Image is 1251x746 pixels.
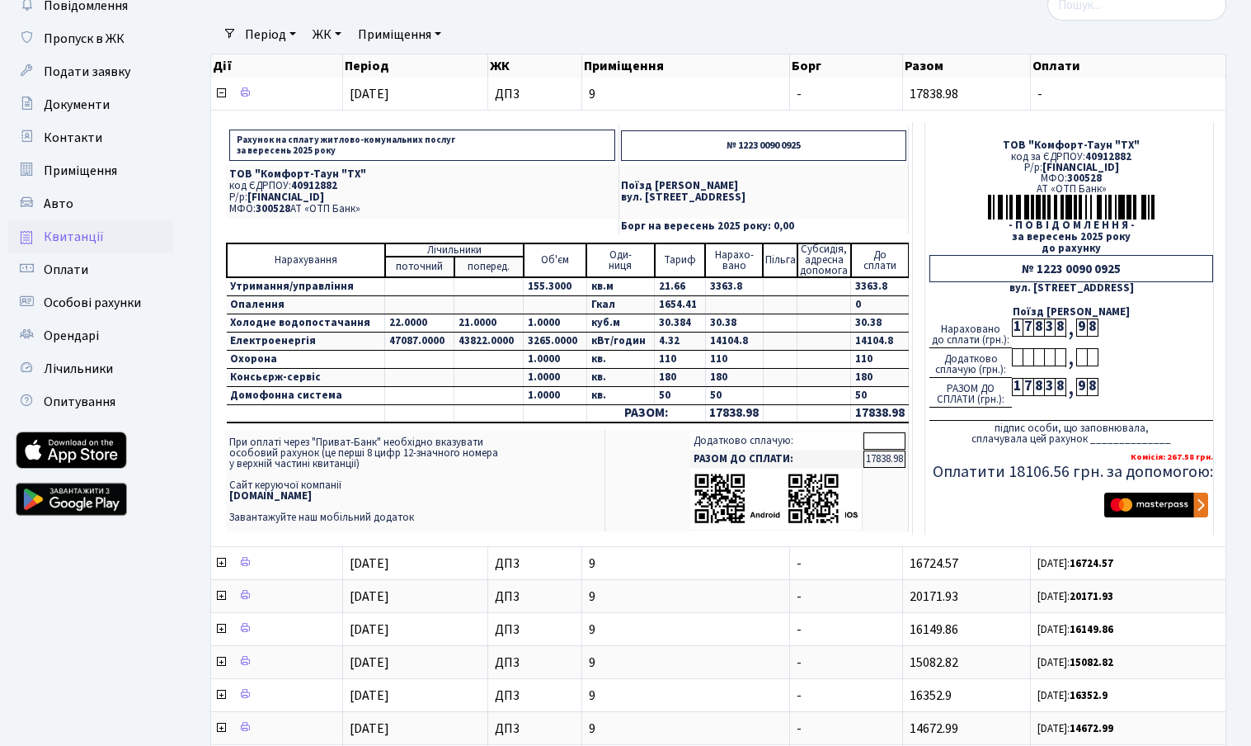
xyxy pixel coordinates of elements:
[1037,589,1113,604] small: [DATE]:
[524,314,586,333] td: 1.0000
[705,405,763,423] td: 17838.98
[227,369,385,387] td: Консьєрж-сервіс
[694,472,858,526] img: apps-qrcodes.png
[655,369,705,387] td: 180
[929,283,1213,294] div: вул. [STREET_ADDRESS]
[44,393,115,411] span: Опитування
[851,387,909,405] td: 50
[524,369,586,387] td: 1.0000
[495,590,575,603] span: ДП3
[8,319,173,352] a: Орендарі
[797,85,802,103] span: -
[929,140,1213,151] div: ТОВ "Комфорт-Таун "ТХ"
[44,327,99,345] span: Орендарі
[495,722,575,735] span: ДП3
[350,555,389,573] span: [DATE]
[621,192,906,203] p: вул. [STREET_ADDRESS]
[929,378,1012,408] div: РАЗОМ ДО СПЛАТИ (грн.):
[1037,622,1113,637] small: [DATE]:
[910,654,958,672] span: 15082.82
[851,277,909,296] td: 3363.8
[495,656,575,669] span: ДП3
[851,405,909,423] td: 17838.98
[385,243,524,257] td: Лічильники
[1131,451,1213,463] b: Комісія: 267.58 грн.
[797,588,802,606] span: -
[929,307,1213,318] div: Поїзд [PERSON_NAME]
[8,22,173,55] a: Пропуск в ЖК
[1037,721,1113,736] small: [DATE]:
[929,462,1213,482] h5: Оплатити 18106.56 грн. за допомогою:
[238,21,303,49] a: Період
[227,314,385,333] td: Холодне водопостачання
[1055,378,1065,396] div: 8
[385,333,454,351] td: 47087.0000
[8,187,173,220] a: Авто
[227,296,385,314] td: Опалення
[910,720,958,738] span: 14672.99
[586,387,655,405] td: кв.
[929,173,1213,184] div: МФО:
[1070,655,1113,670] b: 15082.82
[586,314,655,333] td: куб.м
[621,130,906,161] p: № 1223 0090 0925
[44,63,130,81] span: Подати заявку
[929,184,1213,195] div: АТ «ОТП Банк»
[495,557,575,570] span: ДП3
[524,243,586,277] td: Об'єм
[343,54,489,78] th: Період
[1044,319,1055,337] div: 3
[227,351,385,369] td: Охорона
[655,296,705,314] td: 1654.41
[929,163,1213,173] div: Р/р:
[1065,319,1076,338] div: ,
[385,314,454,333] td: 22.0000
[589,689,783,702] span: 9
[655,351,705,369] td: 110
[1070,622,1113,637] b: 16149.86
[1037,688,1108,703] small: [DATE]:
[589,722,783,735] span: 9
[227,387,385,405] td: Домофонна система
[621,181,906,191] p: Поїзд [PERSON_NAME]
[1087,378,1098,396] div: 8
[586,333,655,351] td: кВт/годин
[705,277,763,296] td: 3363.8
[589,623,783,636] span: 9
[705,369,763,387] td: 180
[227,277,385,296] td: Утримання/управління
[929,420,1213,445] div: підпис особи, що заповнювала, сплачувала цей рахунок ______________
[1076,319,1087,337] div: 9
[582,54,790,78] th: Приміщення
[226,430,604,531] td: При оплаті через "Приват-Банк" необхідно вказувати особовий рахунок (це перші 8 цифр 12-значного ...
[44,195,73,213] span: Авто
[229,130,615,161] p: Рахунок на сплату житлово-комунальних послуг за вересень 2025 року
[350,621,389,639] span: [DATE]
[1070,589,1113,604] b: 20171.93
[655,314,705,333] td: 30.384
[797,654,802,672] span: -
[1070,688,1108,703] b: 16352.9
[44,294,141,312] span: Особові рахунки
[851,314,909,333] td: 30.38
[495,623,575,636] span: ДП3
[488,54,582,78] th: ЖК
[229,489,312,503] b: [DOMAIN_NAME]
[797,243,851,277] td: Субсидія, адресна допомога
[1085,149,1131,164] span: 40912882
[227,333,385,351] td: Електроенергія
[211,54,343,78] th: Дії
[797,555,802,573] span: -
[44,96,110,114] span: Документи
[851,243,909,277] td: До cплати
[306,21,348,49] a: ЖК
[690,451,863,468] td: РАЗОМ ДО СПЛАТИ:
[227,243,385,277] td: Нарахування
[8,385,173,418] a: Опитування
[655,387,705,405] td: 50
[44,30,125,48] span: Пропуск в ЖК
[350,687,389,705] span: [DATE]
[524,333,586,351] td: 3265.0000
[1055,319,1065,337] div: 8
[1076,378,1087,396] div: 9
